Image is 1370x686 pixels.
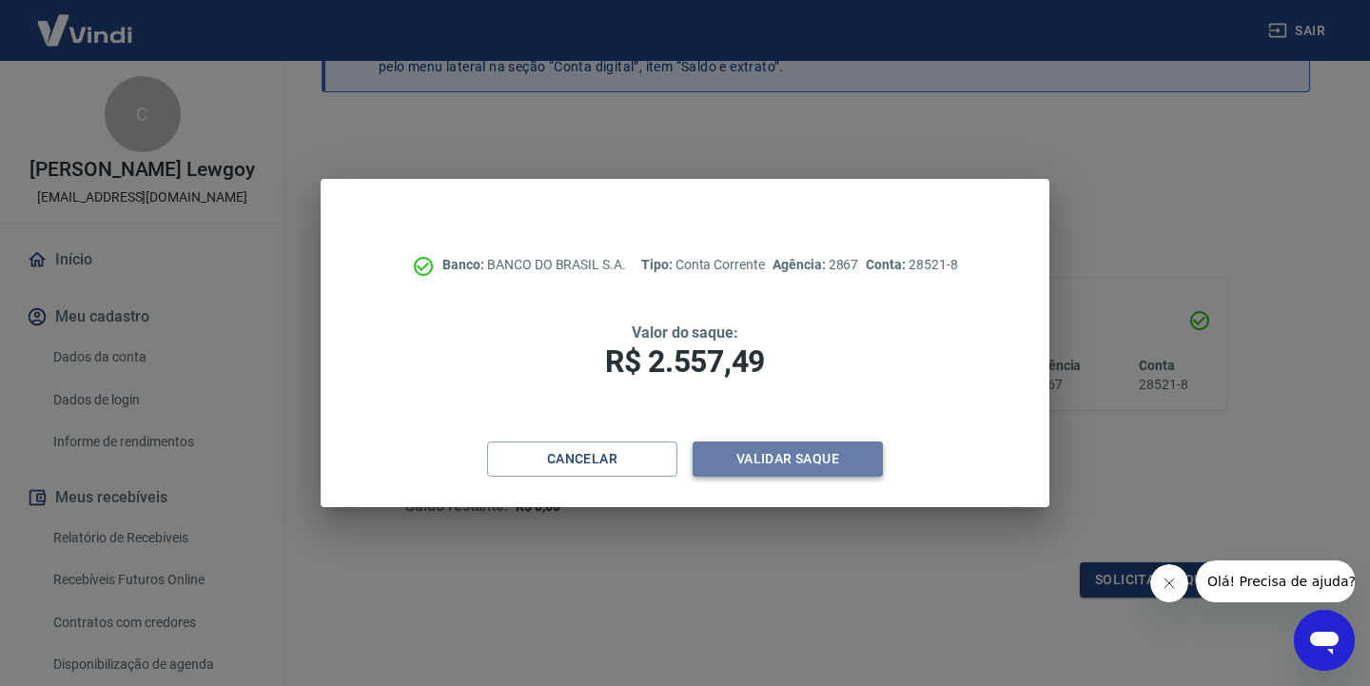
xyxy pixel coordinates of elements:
button: Validar saque [693,441,883,477]
span: Banco: [442,257,487,272]
iframe: Fechar mensagem [1150,564,1188,602]
iframe: Botão para abrir a janela de mensagens [1294,610,1355,671]
p: Conta Corrente [641,255,765,275]
p: 2867 [773,255,858,275]
span: Conta: [866,257,909,272]
span: Olá! Precisa de ajuda? [11,13,160,29]
span: Valor do saque: [632,323,738,342]
span: R$ 2.557,49 [605,343,765,380]
p: BANCO DO BRASIL S.A. [442,255,626,275]
button: Cancelar [487,441,677,477]
span: Agência: [773,257,829,272]
span: Tipo: [641,257,675,272]
p: 28521-8 [866,255,957,275]
iframe: Mensagem da empresa [1196,560,1355,602]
